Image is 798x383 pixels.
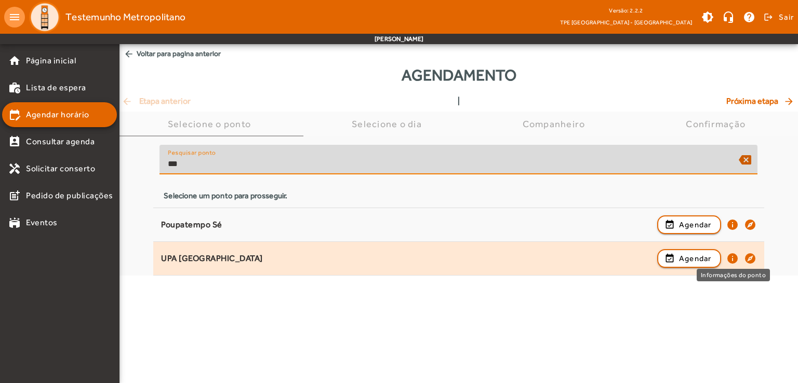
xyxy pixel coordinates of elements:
[168,119,255,129] div: Selecione o ponto
[679,252,712,265] span: Agendar
[26,135,95,148] span: Consultar agenda
[29,2,60,33] img: Logo TPE
[523,119,590,129] div: Companheiro
[733,147,758,172] mat-icon: backspace
[458,95,460,107] span: |
[25,2,185,33] a: Testemunho Metropolitano
[744,218,756,231] mat-icon: explore
[726,252,739,265] mat-icon: info
[161,253,652,264] div: UPA [GEOGRAPHIC_DATA]
[26,216,58,229] span: Eventos
[560,17,692,28] span: TPE [GEOGRAPHIC_DATA] - [GEOGRAPHIC_DATA]
[26,162,95,175] span: Solicitar conserto
[26,81,86,94] span: Lista de espera
[560,4,692,17] div: Versão: 2.2.2
[726,95,796,107] span: Próxima etapa
[8,108,21,121] mat-icon: edit_calendar
[744,252,756,265] mat-icon: explore
[679,218,712,231] span: Agendar
[164,190,753,201] div: Selecione um ponto para prosseguir.
[8,81,21,94] mat-icon: work_history
[779,9,794,25] span: Sair
[26,54,76,67] span: Página inicial
[783,96,796,106] mat-icon: arrow_forward
[402,63,516,87] span: Agendamento
[26,189,113,202] span: Pedido de publicações
[161,220,652,230] div: Poupatempo Sé
[8,189,21,202] mat-icon: post_add
[726,218,739,231] mat-icon: info
[8,216,21,229] mat-icon: stadium
[65,9,185,25] span: Testemunho Metropolitano
[352,119,426,129] div: Selecione o dia
[697,269,770,281] div: Informações do ponto
[657,215,721,234] button: Agendar
[762,9,794,25] button: Sair
[8,54,21,67] mat-icon: home
[26,108,89,121] span: Agendar horário
[8,135,21,148] mat-icon: perm_contact_calendar
[124,49,134,59] mat-icon: arrow_back
[8,162,21,175] mat-icon: handyman
[168,149,216,156] mat-label: Pesquisar ponto
[119,44,798,63] span: Voltar para pagina anterior
[657,249,721,268] button: Agendar
[4,7,25,28] mat-icon: menu
[686,119,750,129] div: Confirmação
